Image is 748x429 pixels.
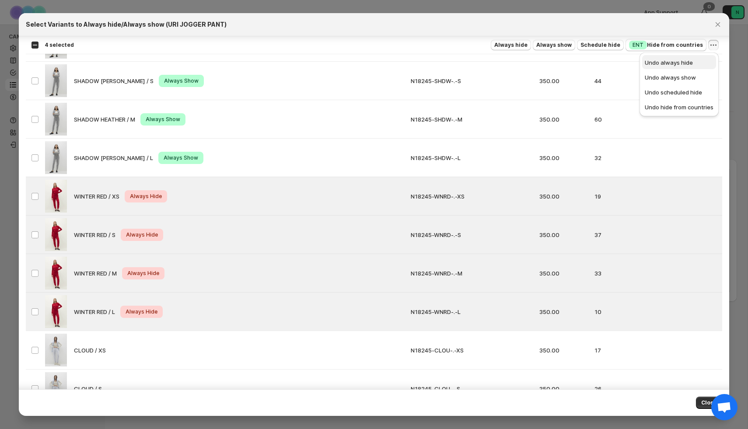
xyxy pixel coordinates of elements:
span: Always Show [162,76,200,86]
td: 60 [592,100,722,139]
img: N18245_URI_WINTER_RED_5256.jpg [45,257,67,289]
td: N18245-WNRD-.-S [408,216,537,254]
span: Undo always hide [645,59,693,66]
span: CLOUD / XS [74,346,110,355]
td: N18245-WNRD-.-L [408,293,537,331]
span: SHADOW [PERSON_NAME] / L [74,153,157,162]
td: 44 [592,62,722,100]
td: 10 [592,293,722,331]
button: Schedule hide [577,40,624,50]
img: N18245_URI_WINTER_RED_5256.jpg [45,295,67,328]
span: Always hide [494,42,528,49]
img: N18245_URI_WINTER_RED_5256.jpg [45,180,67,213]
td: N18245-WNRD-.-XS [408,177,537,216]
button: SuccessENTHide from countries [626,39,706,51]
button: Always hide [491,40,531,50]
div: Open chat [711,394,738,420]
td: 350.00 [537,216,592,254]
img: FA24_N18245_URI_SHADOWHEATHER_3330.jpg [45,64,67,97]
td: 350.00 [537,293,592,331]
td: N18245-CLOU-.-XS [408,331,537,370]
button: Undo always show [642,70,716,84]
button: Undo scheduled hide [642,85,716,99]
span: Schedule hide [580,42,620,49]
img: FA24_N18245_URI_CLOUD_3271.jpg [45,334,67,366]
span: WINTER RED / L [74,307,119,316]
span: Always Hide [128,191,164,202]
span: Always Hide [126,268,161,279]
span: CLOUD / S [74,384,106,393]
span: WINTER RED / XS [74,192,123,201]
td: 350.00 [537,100,592,139]
span: SHADOW HEATHER / M [74,115,139,124]
span: Always Show [144,114,182,125]
span: Undo always show [645,74,696,81]
td: 350.00 [537,331,592,370]
td: N18245-SHDW-.-L [408,139,537,177]
td: 350.00 [537,62,592,100]
td: 37 [592,216,722,254]
td: 19 [592,177,722,216]
span: Hide from countries [629,41,703,49]
button: Always show [533,40,575,50]
td: 26 [592,370,722,408]
button: Undo always hide [642,55,716,69]
span: Always Show [162,153,200,163]
td: 350.00 [537,370,592,408]
button: Close [712,18,724,31]
span: 4 selected [45,42,74,49]
td: 350.00 [537,139,592,177]
button: Undo hide from countries [642,100,716,114]
td: 350.00 [537,254,592,293]
span: ENT [633,42,643,49]
td: N18245-SHDW-.-S [408,62,537,100]
span: Always Hide [124,307,159,317]
span: WINTER RED / M [74,269,121,278]
span: WINTER RED / S [74,230,119,239]
span: SHADOW [PERSON_NAME] / S [74,77,157,85]
td: N18245-SHDW-.-M [408,100,537,139]
td: N18245-CLOU-.-S [408,370,537,408]
span: Undo hide from countries [645,104,713,111]
span: Always show [536,42,572,49]
button: More actions [708,40,719,50]
button: Close [696,397,722,409]
h2: Select Variants to Always hide/Always show (URI JOGGER PANT) [26,20,227,29]
img: FA24_N18245_URI_SHADOWHEATHER_3330.jpg [45,103,67,136]
img: FA24_N18245_URI_SHADOWHEATHER_3330.jpg [45,141,67,174]
td: 350.00 [537,177,592,216]
td: 33 [592,254,722,293]
span: Always Hide [124,230,160,240]
td: 32 [592,139,722,177]
td: 17 [592,331,722,370]
span: Close [701,399,717,406]
td: N18245-WNRD-.-M [408,254,537,293]
span: Undo scheduled hide [645,89,702,96]
img: FA24_N18245_URI_CLOUD_3271.jpg [45,372,67,405]
img: N18245_URI_WINTER_RED_5256.jpg [45,218,67,251]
